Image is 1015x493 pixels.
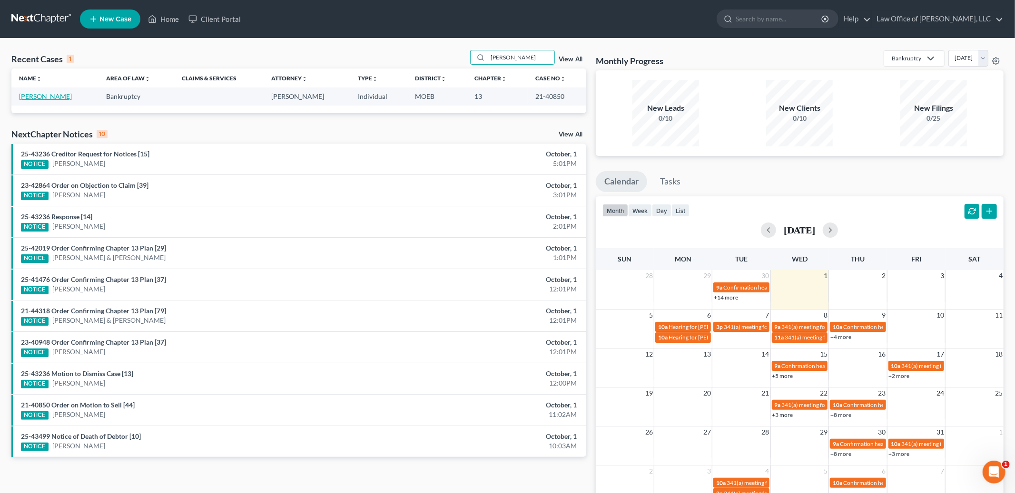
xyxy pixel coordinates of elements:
[632,103,699,114] div: New Leads
[398,338,577,347] div: October, 1
[785,334,877,341] span: 341(a) meeting for [PERSON_NAME]
[669,323,743,330] span: Hearing for [PERSON_NAME]
[52,222,105,231] a: [PERSON_NAME]
[21,244,166,252] a: 25-42019 Order Confirming Chapter 13 Plan [29]
[644,270,654,281] span: 28
[765,465,770,477] span: 4
[892,54,921,62] div: Bankruptcy
[398,306,577,316] div: October, 1
[21,286,49,294] div: NOTICE
[830,411,851,418] a: +8 more
[398,400,577,410] div: October, 1
[398,275,577,284] div: October, 1
[467,87,528,105] td: 13
[398,222,577,231] div: 2:01PM
[843,323,1002,330] span: Confirmation hearing for [PERSON_NAME] & [PERSON_NAME]
[648,309,654,321] span: 5
[21,307,166,315] a: 21-44318 Order Confirming Chapter 13 Plan [79]
[765,309,770,321] span: 7
[716,323,723,330] span: 3p
[939,270,945,281] span: 3
[21,348,49,357] div: NOTICE
[398,410,577,419] div: 11:02AM
[618,255,632,263] span: Sun
[889,450,910,457] a: +3 more
[21,213,92,221] a: 25-43236 Response [14]
[302,76,307,82] i: unfold_more
[21,317,49,326] div: NOTICE
[658,334,668,341] span: 10a
[675,255,691,263] span: Mon
[772,411,793,418] a: +3 more
[21,275,166,283] a: 25-41476 Order Confirming Chapter 13 Plan [37]
[52,253,166,262] a: [PERSON_NAME] & [PERSON_NAME]
[936,309,945,321] span: 10
[881,270,887,281] span: 2
[833,440,839,447] span: 9a
[983,461,1005,483] iframe: Intercom live chat
[21,338,166,346] a: 23-40948 Order Confirming Chapter 13 Plan [37]
[830,450,851,457] a: +8 more
[52,284,105,294] a: [PERSON_NAME]
[714,294,738,301] a: +14 more
[902,440,994,447] span: 341(a) meeting for [PERSON_NAME]
[716,284,722,291] span: 9a
[596,55,663,67] h3: Monthly Progress
[877,426,887,438] span: 30
[52,316,166,325] a: [PERSON_NAME] & [PERSON_NAME]
[723,284,882,291] span: Confirmation hearing for [PERSON_NAME] & [PERSON_NAME]
[819,387,828,399] span: 22
[716,479,726,486] span: 10a
[398,432,577,441] div: October, 1
[761,270,770,281] span: 30
[889,372,910,379] a: +2 more
[106,75,150,82] a: Area of Lawunfold_more
[99,87,175,105] td: Bankruptcy
[994,348,1004,360] span: 18
[761,348,770,360] span: 14
[998,426,1004,438] span: 1
[52,347,105,357] a: [PERSON_NAME]
[52,441,105,451] a: [PERSON_NAME]
[559,56,582,63] a: View All
[11,53,74,65] div: Recent Cases
[761,426,770,438] span: 28
[21,192,49,200] div: NOTICE
[67,55,74,63] div: 1
[398,149,577,159] div: October, 1
[19,75,42,82] a: Nameunfold_more
[398,316,577,325] div: 12:01PM
[21,160,49,169] div: NOTICE
[19,92,72,100] a: [PERSON_NAME]
[735,255,748,263] span: Tue
[145,76,150,82] i: unfold_more
[559,131,582,138] a: View All
[823,465,828,477] span: 5
[644,426,654,438] span: 26
[21,150,149,158] a: 25-43236 Creditor Request for Notices [15]
[398,190,577,200] div: 3:01PM
[21,443,49,451] div: NOTICE
[877,387,887,399] span: 23
[839,10,871,28] a: Help
[52,410,105,419] a: [PERSON_NAME]
[761,387,770,399] span: 21
[819,348,828,360] span: 15
[968,255,980,263] span: Sat
[21,401,135,409] a: 21-40850 Order on Motion to Sell [44]
[819,426,828,438] span: 29
[911,255,921,263] span: Fri
[775,334,784,341] span: 11a
[271,75,307,82] a: Attorneyunfold_more
[994,387,1004,399] span: 25
[21,223,49,232] div: NOTICE
[398,243,577,253] div: October, 1
[21,411,49,420] div: NOTICE
[143,10,184,28] a: Home
[833,401,842,408] span: 10a
[936,426,945,438] span: 31
[358,75,378,82] a: Typeunfold_more
[994,309,1004,321] span: 11
[398,181,577,190] div: October, 1
[775,323,781,330] span: 9a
